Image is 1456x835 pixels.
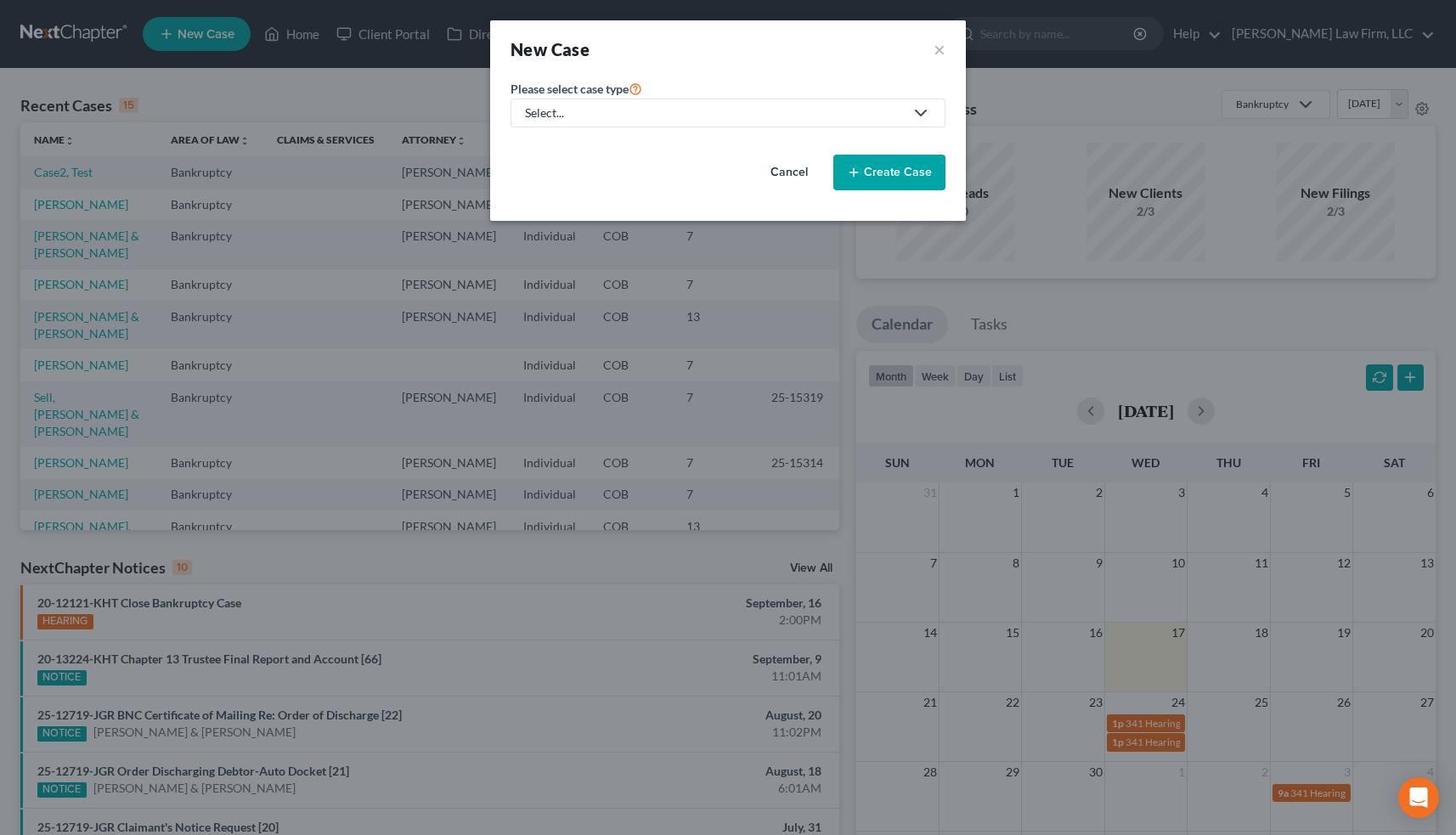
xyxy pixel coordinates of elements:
strong: New Case [511,39,590,59]
div: Select... [525,104,904,121]
span: Please select case type [511,82,629,96]
button: Cancel [752,155,827,189]
button: Create Case [833,155,945,190]
button: × [934,37,945,61]
div: Open Intercom Messenger [1398,777,1439,818]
